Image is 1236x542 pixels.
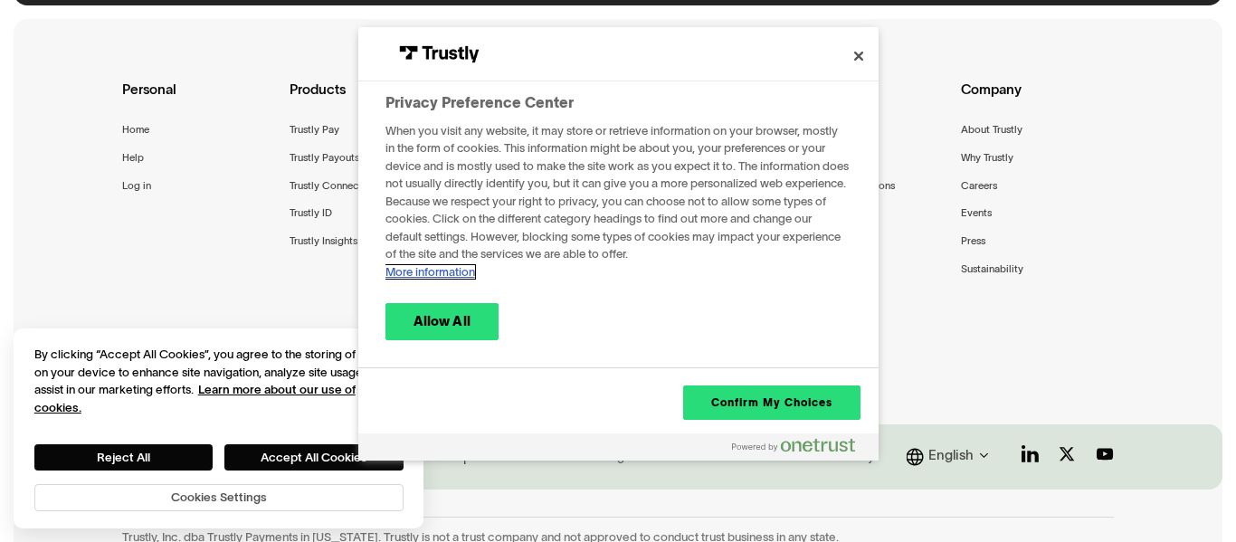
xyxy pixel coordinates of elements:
a: Log in [122,177,151,195]
a: Why Trustly [961,149,1013,166]
a: About Trustly [961,121,1022,138]
img: Powered by OneTrust Opens in a new Tab [732,438,855,452]
button: Accept All Cookies [224,444,403,470]
button: Confirm My Choices [683,385,860,420]
div: Cookie banner [14,328,423,528]
div: Company [961,79,1114,121]
div: English [907,445,994,468]
a: Sustainability [961,261,1023,278]
div: Personal [122,79,275,121]
button: Reject All [34,444,213,470]
a: Press [961,233,985,250]
div: By clicking “Accept All Cookies”, you agree to the storing of cookies on your device to enhance s... [34,346,404,417]
a: More information about your privacy, opens in a new tab [34,383,356,414]
div: Privacy Preference Center [358,27,879,461]
h2: Privacy Preference Center [385,91,849,113]
button: Close [839,36,879,76]
div: Preference center [358,27,879,461]
a: Events [961,204,992,222]
a: More information about your privacy, opens in a new tab [385,265,475,279]
div: When you visit any website, it may store or retrieve information on your browser, mostly in the f... [385,122,849,281]
a: Trustly Pay [290,121,339,138]
a: Trustly Connect [290,177,362,195]
img: Trustly Logo [390,36,489,72]
button: Cookies Settings [34,484,404,511]
div: Products [290,79,442,121]
div: Privacy [34,346,404,511]
a: Trustly Insights [290,233,357,250]
a: Careers [961,177,997,195]
a: Home [122,121,149,138]
a: Trustly ID [290,204,332,222]
div: English [928,445,974,468]
a: Help [122,149,144,166]
a: Trustly Payouts [290,149,359,166]
a: Powered by OneTrust Opens in a new Tab [732,438,870,461]
div: Trustly Logo [385,36,494,72]
button: Allow All [385,303,499,339]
